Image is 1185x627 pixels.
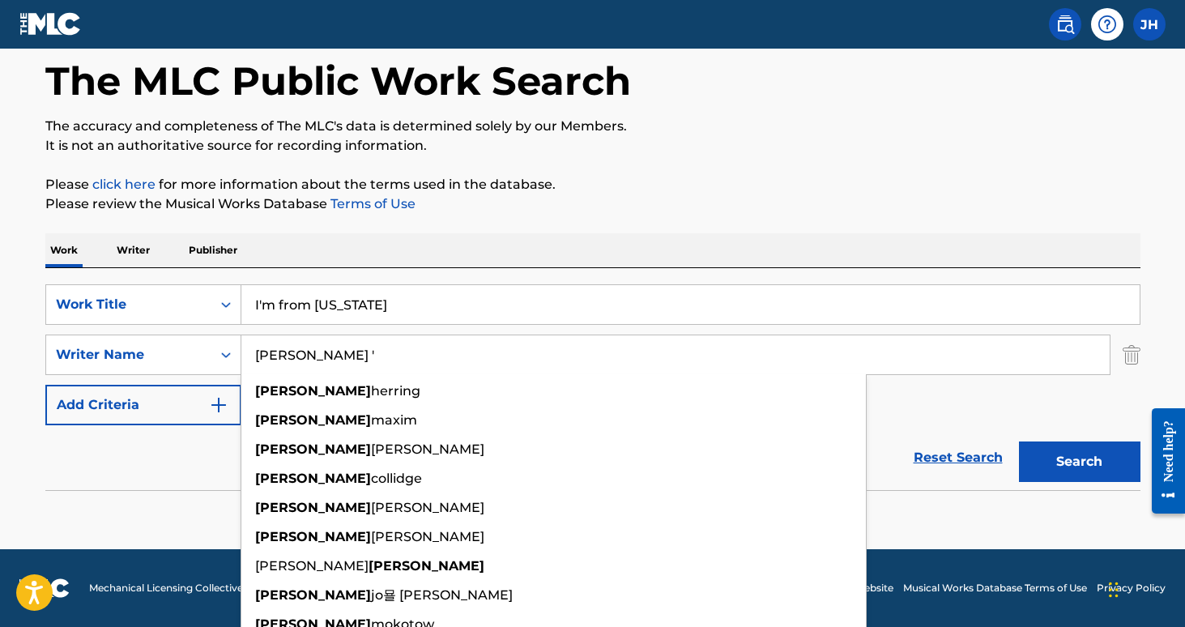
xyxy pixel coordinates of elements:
[371,529,484,544] span: [PERSON_NAME]
[45,233,83,267] p: Work
[1019,441,1140,482] button: Search
[45,194,1140,214] p: Please review the Musical Works Database
[184,233,242,267] p: Publisher
[19,578,70,598] img: logo
[371,441,484,457] span: [PERSON_NAME]
[255,500,371,515] strong: [PERSON_NAME]
[56,295,202,314] div: Work Title
[327,196,416,211] a: Terms of Use
[45,117,1140,136] p: The accuracy and completeness of The MLC's data is determined solely by our Members.
[1055,15,1075,34] img: search
[19,12,82,36] img: MLC Logo
[255,383,371,399] strong: [PERSON_NAME]
[1140,395,1185,528] iframe: Resource Center
[371,383,420,399] span: herring
[906,440,1011,476] a: Reset Search
[1109,565,1119,614] div: Drag
[1133,8,1166,41] div: User Menu
[1097,581,1166,595] a: Privacy Policy
[1098,15,1117,34] img: help
[1049,8,1081,41] a: Public Search
[209,395,228,415] img: 9d2ae6d4665cec9f34b9.svg
[255,471,371,486] strong: [PERSON_NAME]
[92,177,156,192] a: click here
[255,587,371,603] strong: [PERSON_NAME]
[112,233,155,267] p: Writer
[255,412,371,428] strong: [PERSON_NAME]
[255,558,369,574] span: [PERSON_NAME]
[45,175,1140,194] p: Please for more information about the terms used in the database.
[1091,8,1123,41] div: Help
[371,412,417,428] span: maxim
[903,581,1087,595] a: Musical Works Database Terms of Use
[1104,549,1185,627] iframe: Chat Widget
[371,587,513,603] span: jo묠 [PERSON_NAME]
[371,471,422,486] span: collidge
[45,385,241,425] button: Add Criteria
[369,558,484,574] strong: [PERSON_NAME]
[255,529,371,544] strong: [PERSON_NAME]
[1123,335,1140,375] img: Delete Criterion
[45,284,1140,490] form: Search Form
[45,57,631,105] h1: The MLC Public Work Search
[56,345,202,365] div: Writer Name
[371,500,484,515] span: [PERSON_NAME]
[89,581,277,595] span: Mechanical Licensing Collective © 2025
[45,136,1140,156] p: It is not an authoritative source for recording information.
[255,441,371,457] strong: [PERSON_NAME]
